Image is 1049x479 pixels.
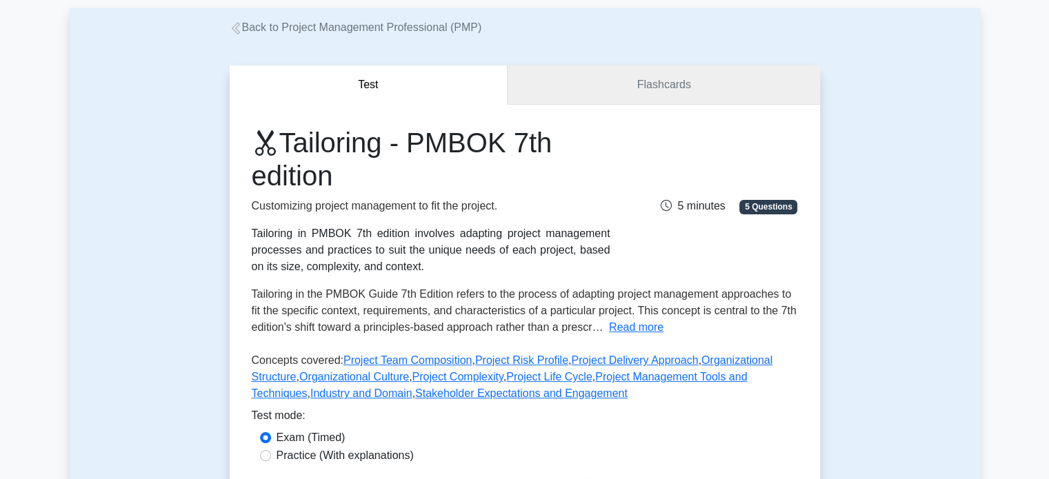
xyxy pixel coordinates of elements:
a: Stakeholder Expectations and Engagement [415,387,628,399]
label: Practice (With explanations) [277,447,414,464]
span: Tailoring in the PMBOK Guide 7th Edition refers to the process of adapting project management app... [252,288,797,333]
button: Read more [609,319,663,336]
a: Back to Project Management Professional (PMP) [230,21,482,33]
label: Exam (Timed) [277,429,346,446]
button: Test [230,65,508,105]
a: Project Team Composition [343,354,472,366]
p: Concepts covered: , , , , , , , , , [252,352,798,407]
a: Organizational Culture [299,371,409,383]
a: Project Risk Profile [475,354,568,366]
div: Tailoring in PMBOK 7th edition involves adapting project management processes and practices to su... [252,225,610,275]
h1: Tailoring - PMBOK 7th edition [252,126,610,192]
div: Test mode: [252,407,798,429]
p: Customizing project management to fit the project. [252,198,610,214]
a: Project Delivery Approach [571,354,698,366]
span: 5 Questions [739,200,797,214]
a: Industry and Domain [310,387,412,399]
a: Project Life Cycle [506,371,592,383]
span: 5 minutes [661,200,725,212]
a: Project Complexity [412,371,503,383]
a: Flashcards [508,65,819,105]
